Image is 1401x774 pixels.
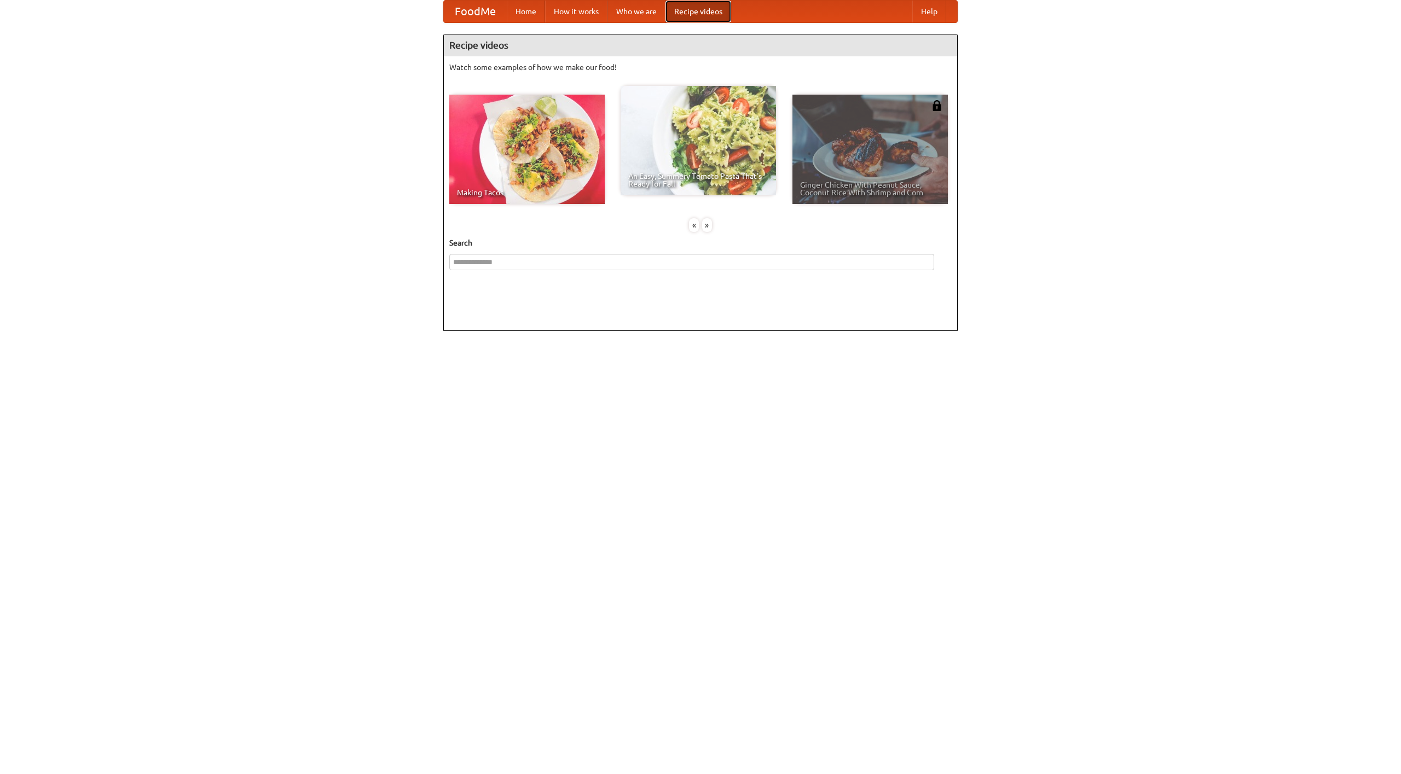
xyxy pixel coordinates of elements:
a: FoodMe [444,1,507,22]
span: Making Tacos [457,189,597,196]
h4: Recipe videos [444,34,957,56]
a: How it works [545,1,607,22]
a: Making Tacos [449,95,605,204]
a: Who we are [607,1,665,22]
img: 483408.png [931,100,942,111]
a: An Easy, Summery Tomato Pasta That's Ready for Fall [621,86,776,195]
div: » [702,218,712,232]
h5: Search [449,237,952,248]
span: An Easy, Summery Tomato Pasta That's Ready for Fall [628,172,768,188]
div: « [689,218,699,232]
a: Recipe videos [665,1,731,22]
a: Help [912,1,946,22]
a: Home [507,1,545,22]
p: Watch some examples of how we make our food! [449,62,952,73]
